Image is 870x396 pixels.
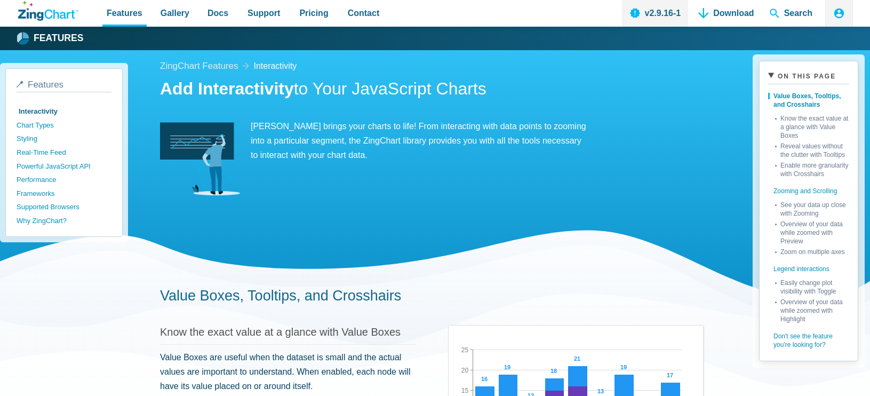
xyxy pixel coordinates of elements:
a: Performance [17,173,111,187]
a: Zoom on multiple axes [775,245,849,256]
a: Supported Browsers [17,200,111,214]
a: Styling [17,132,111,146]
span: Support [248,6,280,20]
a: Legend interactions [768,256,849,276]
a: Frameworks [17,187,111,201]
span: Docs [207,6,228,20]
a: Overview of your data while zoomed with Highlight [775,296,849,323]
a: Features [17,80,111,92]
a: ZingChart Logo. Click to return to the homepage [18,1,78,21]
summary: On This Page [768,70,849,84]
a: Zooming and Scrolling [768,178,849,199]
a: Interactivity [17,105,111,118]
a: Enable more granularity with Crosshairs [775,159,849,178]
span: Features [107,6,142,20]
a: Real-Time Feed [17,146,111,160]
a: Overview of your data while zoomed with Preview [775,218,849,245]
a: Value Boxes, Tooltips, and Crosshairs [160,288,401,304]
p: [PERSON_NAME] brings your charts to life! From interacting with data points to zooming into a par... [160,119,587,163]
a: Easily change plot visibility with Toggle [775,276,849,296]
span: Pricing [299,6,328,20]
span: Features [28,80,63,90]
a: Features [18,30,84,46]
span: Gallery [161,6,189,20]
p: Value Boxes are useful when the dataset is small and the actual values are important to understan... [160,350,416,394]
a: ZingChart Features [160,59,238,74]
strong: Add Interactivity [160,79,294,98]
span: Contact [348,6,380,20]
a: Value Boxes, Tooltips, and Crosshairs [768,89,849,112]
a: Know the exact value at a glance with Value Boxes [160,326,401,338]
h1: to Your JavaScript Charts [160,78,704,102]
a: Know the exact value at a glance with Value Boxes [775,112,849,140]
a: interactivity [253,59,297,73]
a: Don't see the feature you're looking for? [768,323,849,352]
a: Reveal values without the clutter with Tooltips [775,140,849,159]
a: Powerful JavaScript API [17,160,111,173]
img: Interactivity Image [160,119,240,199]
a: Chart Types [17,118,111,132]
strong: Features [34,34,84,43]
a: Why ZingChart? [17,214,111,228]
a: See your data up close with Zooming [775,199,849,218]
